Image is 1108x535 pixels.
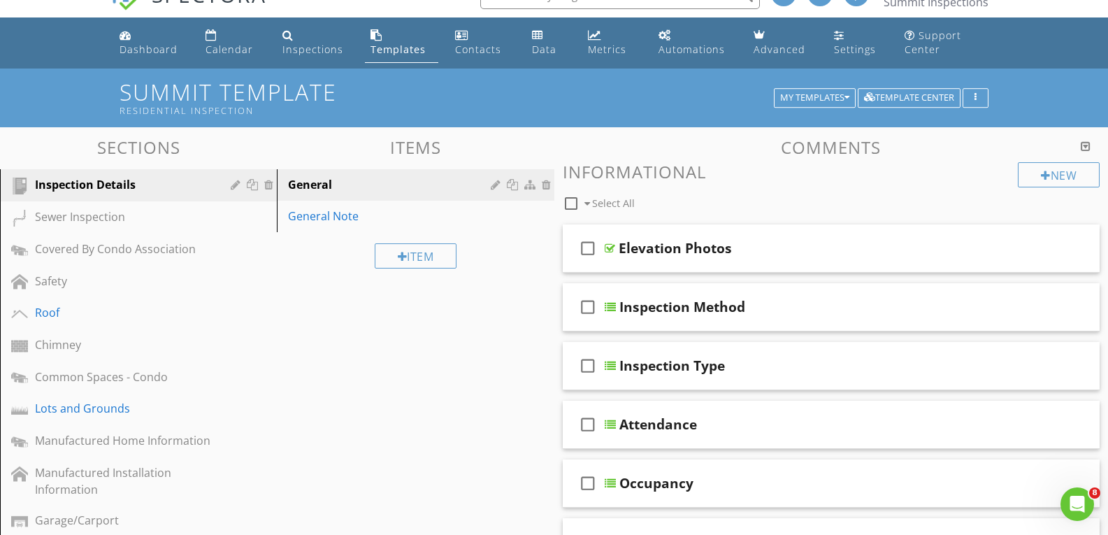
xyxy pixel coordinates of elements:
[120,80,988,115] h1: Summit Template
[588,43,626,56] div: Metrics
[834,43,876,56] div: Settings
[120,105,778,116] div: Residential Inspection
[114,23,189,63] a: Dashboard
[35,369,210,385] div: Common Spaces - Condo
[577,466,599,500] i: check_box_outline_blank
[1018,162,1100,187] div: New
[455,43,501,56] div: Contacts
[619,416,697,433] div: Attendance
[35,304,210,321] div: Roof
[748,23,817,63] a: Advanced
[35,208,210,225] div: Sewer Inspection
[200,23,266,63] a: Calendar
[582,23,642,63] a: Metrics
[449,23,515,63] a: Contacts
[365,23,438,63] a: Templates
[282,43,343,56] div: Inspections
[619,357,725,374] div: Inspection Type
[653,23,736,63] a: Automations (Basic)
[277,138,554,157] h3: Items
[35,176,210,193] div: Inspection Details
[35,432,210,449] div: Manufactured Home Information
[619,240,732,257] div: Elevation Photos
[864,93,954,103] div: Template Center
[375,243,457,269] div: Item
[577,290,599,324] i: check_box_outline_blank
[754,43,805,56] div: Advanced
[905,29,961,56] div: Support Center
[577,408,599,441] i: check_box_outline_blank
[206,43,253,56] div: Calendar
[659,43,725,56] div: Automations
[35,512,210,529] div: Garage/Carport
[828,23,888,63] a: Settings
[277,23,354,63] a: Inspections
[35,400,210,417] div: Lots and Grounds
[35,336,210,353] div: Chimney
[774,88,856,108] button: My Templates
[35,273,210,290] div: Safety
[577,349,599,383] i: check_box_outline_blank
[899,23,994,63] a: Support Center
[35,241,210,257] div: Covered By Condo Association
[35,464,210,498] div: Manufactured Installation Information
[563,162,1100,181] h3: Informational
[619,299,745,315] div: Inspection Method
[577,231,599,265] i: check_box_outline_blank
[370,43,426,56] div: Templates
[120,43,178,56] div: Dashboard
[563,138,1100,157] h3: Comments
[619,475,693,492] div: Occupancy
[526,23,571,63] a: Data
[532,43,556,56] div: Data
[288,208,494,224] div: General Note
[1089,487,1100,499] span: 8
[288,176,494,193] div: General
[858,88,960,108] button: Template Center
[858,90,960,103] a: Template Center
[592,197,635,210] span: Select All
[780,93,849,103] div: My Templates
[1060,487,1094,521] iframe: Intercom live chat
